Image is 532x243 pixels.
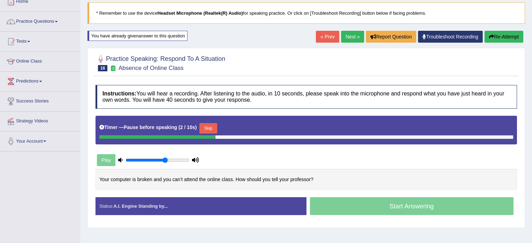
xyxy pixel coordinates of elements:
[341,31,364,43] a: Next »
[124,124,177,130] b: Pause before speaking
[0,12,80,29] a: Practice Questions
[98,65,107,71] span: 16
[87,31,187,41] div: You have already given answer to this question
[119,65,184,71] small: Absence of Online Class
[199,123,217,134] button: Skip
[0,72,80,89] a: Predictions
[87,2,525,24] blockquote: * Remember to use the device for speaking practice. Or click on [Troubleshoot Recording] button b...
[0,32,80,49] a: Tests
[0,92,80,109] a: Success Stories
[157,10,243,16] b: Headset Microphone (Realtek(R) Audio)
[180,124,195,130] b: 2 / 10s
[418,31,483,43] a: Troubleshoot Recording
[316,31,339,43] a: « Prev
[195,124,197,130] b: )
[95,85,517,108] h4: You will hear a recording. After listening to the audio, in 10 seconds, please speak into the mic...
[99,125,197,130] h5: Timer —
[95,169,517,190] div: Your computer is broken and you can’t attend the online class. How should you tell your professor?
[95,197,306,215] div: Status:
[366,31,416,43] button: Report Question
[109,65,116,72] small: Exam occurring question
[0,52,80,69] a: Online Class
[102,91,136,97] b: Instructions:
[0,112,80,129] a: Strategy Videos
[178,124,180,130] b: (
[0,131,80,149] a: Your Account
[113,203,168,209] strong: A.I. Engine Standing by...
[95,54,225,71] h2: Practice Speaking: Respond To A Situation
[484,31,523,43] button: Re-Attempt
